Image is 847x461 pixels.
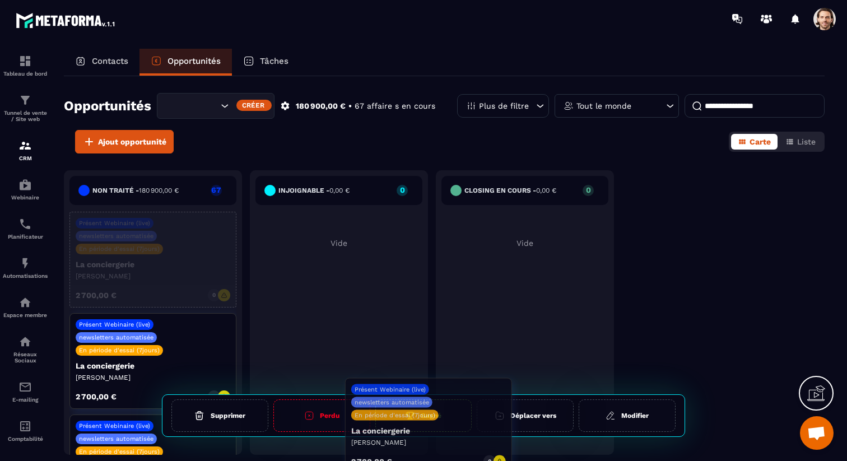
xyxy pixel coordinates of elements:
img: automations [18,257,32,270]
p: En période d'essai (7jours) [79,347,160,354]
a: social-networksocial-networkRéseaux Sociaux [3,327,48,372]
img: cup-gr.aac5f536.svg [405,411,415,421]
p: 180 900,00 € [296,101,346,111]
span: 180 900,00 € [139,187,179,194]
p: 67 [211,186,222,194]
a: automationsautomationsWebinaire [3,170,48,209]
h6: injoignable - [278,187,350,194]
h6: Closing en cours - [464,187,556,194]
p: Tableau de bord [3,71,48,77]
p: CRM [3,155,48,161]
p: Planificateur [3,234,48,240]
p: Espace membre [3,312,48,318]
h6: Modifier [621,412,649,420]
a: Ouvrir le chat [800,416,834,450]
p: • [348,101,352,111]
p: En période d'essai (7jours) [79,448,160,455]
p: Présent Webinaire (live) [79,220,150,227]
a: emailemailE-mailing [3,372,48,411]
img: scheduler [18,217,32,231]
p: Contacts [92,56,128,66]
p: [PERSON_NAME] [76,373,230,382]
p: newsletters automatisée [79,334,153,341]
img: social-network [18,335,32,348]
p: Tâches [260,56,288,66]
a: Opportunités [139,49,232,76]
span: 0,00 € [536,187,556,194]
a: formationformationTunnel de vente / Site web [3,85,48,131]
h6: Gagné [421,412,441,420]
p: newsletters automatisée [79,232,153,240]
p: 67 affaire s en cours [355,101,435,111]
p: Présent Webinaire (live) [79,321,150,328]
span: Carte [750,137,771,146]
img: formation [18,94,32,107]
img: formation [18,139,32,152]
div: Search for option [157,93,274,119]
p: Vide [255,239,422,248]
input: Search for option [167,100,218,112]
a: automationsautomationsEspace membre [3,287,48,327]
p: La conciergerie [76,361,230,370]
button: Liste [779,134,822,150]
a: formationformationTableau de bord [3,46,48,85]
h6: Déplacer vers [510,412,556,420]
p: Tunnel de vente / Site web [3,110,48,122]
p: newsletters automatisée [79,435,153,443]
h2: Opportunités [64,95,151,117]
a: Contacts [64,49,139,76]
p: Vide [441,239,608,248]
img: automations [18,296,32,309]
p: 0 [212,291,216,299]
h6: Perdu [320,412,339,420]
img: logo [16,10,117,30]
p: La conciergerie [76,260,230,269]
button: Carte [731,134,778,150]
p: 0 [583,186,594,194]
p: 0 [397,186,408,194]
p: 0 [212,393,216,401]
p: 2 700,00 € [76,291,117,299]
span: 0,00 € [329,187,350,194]
div: Créer [236,100,272,111]
img: formation [18,54,32,68]
img: automations [18,178,32,192]
p: En période d'essai (7jours) [79,245,160,253]
p: Opportunités [167,56,221,66]
p: Réseaux Sociaux [3,351,48,364]
a: automationsautomationsAutomatisations [3,248,48,287]
p: Comptabilité [3,436,48,442]
p: Plus de filtre [479,102,529,110]
p: Tout le monde [576,102,631,110]
h6: Supprimer [211,412,245,420]
a: schedulerschedulerPlanificateur [3,209,48,248]
span: Ajout opportunité [98,136,166,147]
p: Automatisations [3,273,48,279]
button: Ajout opportunité [75,130,174,153]
h6: Non traité - [92,187,179,194]
p: [PERSON_NAME] [76,272,230,281]
p: Webinaire [3,194,48,201]
img: email [18,380,32,394]
p: 2 700,00 € [76,393,117,401]
a: formationformationCRM [3,131,48,170]
span: Liste [797,137,816,146]
a: Tâches [232,49,300,76]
